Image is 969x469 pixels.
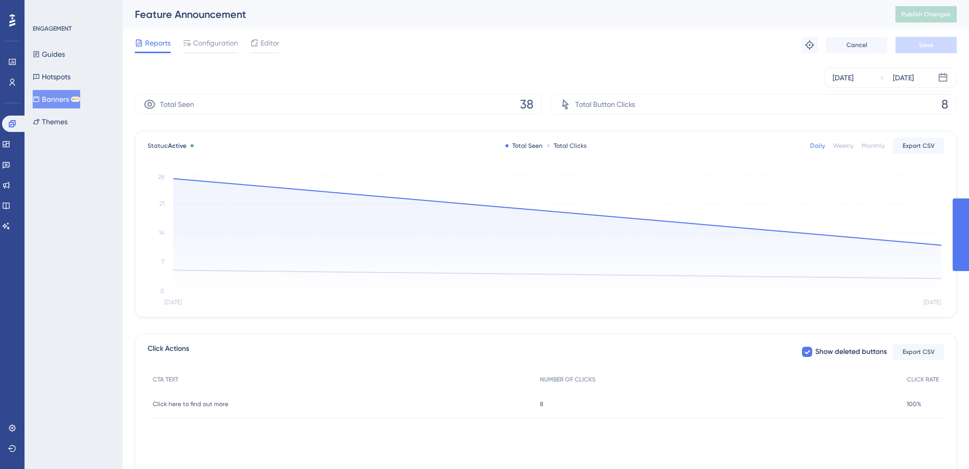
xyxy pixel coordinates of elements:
tspan: 21 [159,200,164,207]
button: Cancel [826,37,887,53]
tspan: 28 [158,173,164,181]
button: Themes [33,113,67,131]
div: ENGAGEMENT [33,25,72,33]
span: Active [168,142,186,149]
span: Publish Changes [902,10,951,18]
span: Reports [145,37,171,49]
tspan: 14 [159,229,164,236]
button: Guides [33,45,65,63]
button: Hotspots [33,68,70,86]
div: Total Seen [505,142,542,150]
tspan: 0 [160,287,164,295]
div: Total Clicks [547,142,586,150]
div: Feature Announcement [135,7,870,21]
span: Save [919,41,933,49]
span: Status: [148,142,186,150]
span: 8 [941,96,948,113]
tspan: [DATE] [164,299,182,306]
div: Daily [810,142,825,150]
span: Total Seen [160,98,194,110]
button: Publish Changes [895,6,957,23]
span: 38 [520,96,533,113]
button: BannersBETA [33,90,80,108]
span: 8 [540,400,543,408]
span: Editor [261,37,279,49]
div: BETA [71,97,80,102]
tspan: [DATE] [924,299,941,306]
div: [DATE] [893,72,914,84]
span: Export CSV [903,348,935,356]
span: CLICK RATE [907,375,939,384]
button: Export CSV [893,138,944,154]
div: [DATE] [833,72,854,84]
span: CTA TEXT [153,375,178,384]
span: Total Button Clicks [575,98,635,110]
span: Configuration [193,37,238,49]
div: Monthly [862,142,885,150]
span: Click here to find out more [153,400,228,408]
tspan: 7 [161,258,164,265]
span: Show deleted buttons [815,346,887,358]
span: NUMBER OF CLICKS [540,375,596,384]
div: Weekly [833,142,854,150]
button: Save [895,37,957,53]
button: Export CSV [893,344,944,360]
span: Export CSV [903,142,935,150]
iframe: UserGuiding AI Assistant Launcher [926,429,957,459]
span: 100% [907,400,921,408]
span: Cancel [846,41,867,49]
span: Click Actions [148,343,189,361]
